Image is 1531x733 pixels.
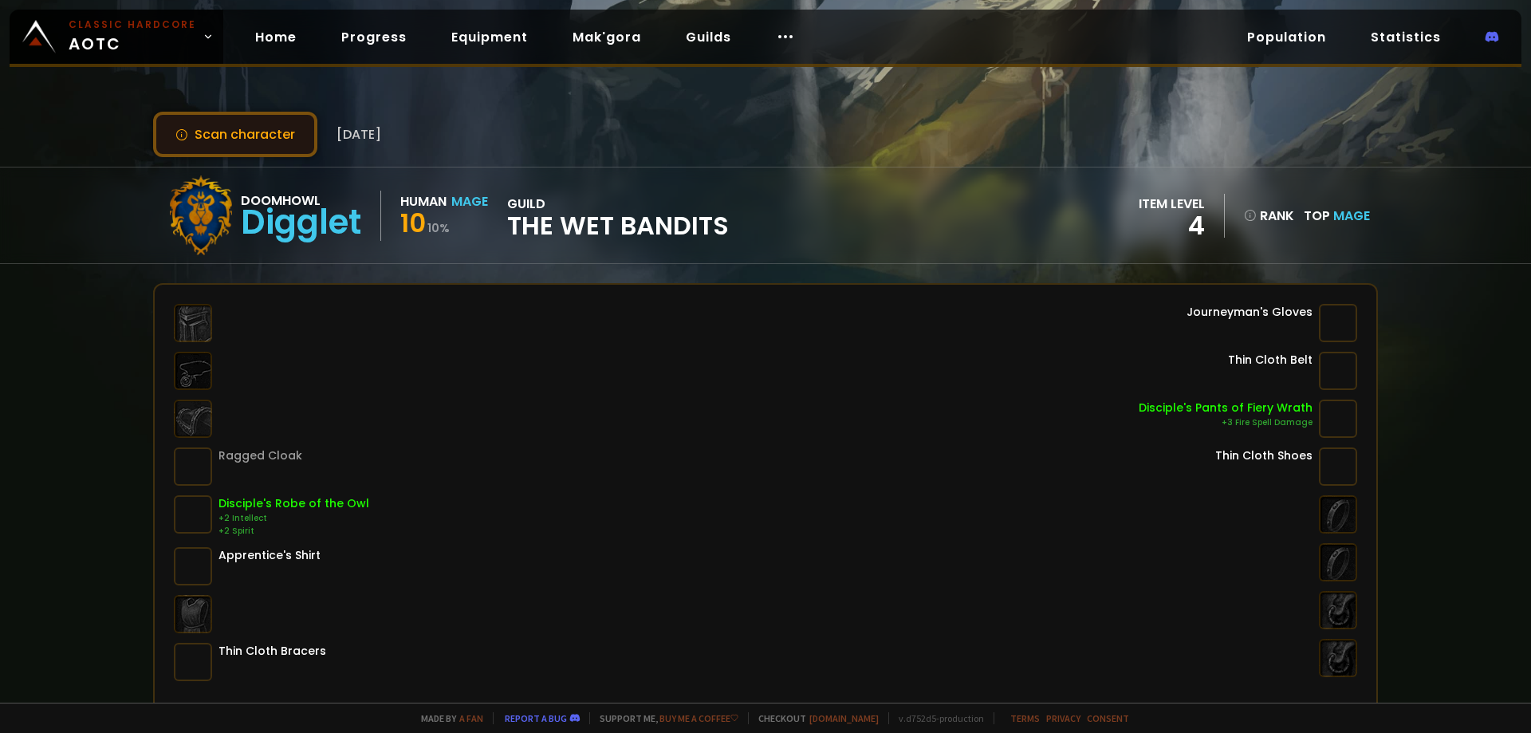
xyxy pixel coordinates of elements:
[439,21,541,53] a: Equipment
[400,191,447,211] div: Human
[507,214,729,238] span: The Wet Bandits
[153,112,317,157] button: Scan character
[218,495,369,512] div: Disciple's Robe of the Owl
[1319,447,1357,486] img: item-2117
[748,712,879,724] span: Checkout
[1244,206,1294,226] div: rank
[241,211,361,234] div: Digglet
[1187,304,1313,321] div: Journeyman's Gloves
[400,205,426,241] span: 10
[1139,194,1205,214] div: item level
[174,547,212,585] img: item-6096
[1215,447,1313,464] div: Thin Cloth Shoes
[427,220,450,236] small: 10 %
[329,21,419,53] a: Progress
[659,712,738,724] a: Buy me a coffee
[1087,712,1129,724] a: Consent
[809,712,879,724] a: [DOMAIN_NAME]
[10,10,223,64] a: Classic HardcoreAOTC
[459,712,483,724] a: a fan
[1139,214,1205,238] div: 4
[1139,416,1313,429] div: +3 Fire Spell Damage
[1139,400,1313,416] div: Disciple's Pants of Fiery Wrath
[174,495,212,534] img: item-6512
[69,18,196,56] span: AOTC
[69,18,196,32] small: Classic Hardcore
[589,712,738,724] span: Support me,
[218,512,369,525] div: +2 Intellect
[1319,304,1357,342] img: item-2960
[560,21,654,53] a: Mak'gora
[451,191,488,211] div: Mage
[1319,352,1357,390] img: item-3599
[1228,352,1313,368] div: Thin Cloth Belt
[1010,712,1040,724] a: Terms
[1046,712,1080,724] a: Privacy
[1358,21,1454,53] a: Statistics
[1304,206,1370,226] div: Top
[505,712,567,724] a: Report a bug
[218,525,369,538] div: +2 Spirit
[174,643,212,681] img: item-3600
[1234,21,1339,53] a: Population
[411,712,483,724] span: Made by
[1319,400,1357,438] img: item-6267
[174,447,212,486] img: item-1372
[888,712,984,724] span: v. d752d5 - production
[1333,207,1370,225] span: Mage
[337,124,381,144] span: [DATE]
[673,21,744,53] a: Guilds
[241,191,361,211] div: Doomhowl
[218,547,321,564] div: Apprentice's Shirt
[242,21,309,53] a: Home
[218,643,326,660] div: Thin Cloth Bracers
[507,194,729,238] div: guild
[218,447,302,464] div: Ragged Cloak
